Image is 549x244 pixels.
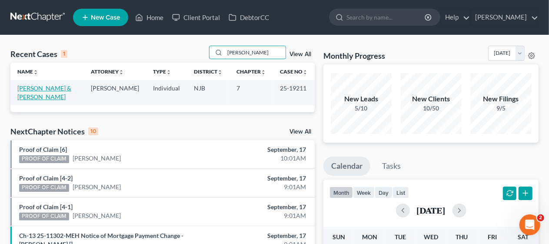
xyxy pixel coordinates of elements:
a: Case Nounfold_more [280,68,308,75]
a: Tasks [374,157,409,176]
i: unfold_more [217,70,223,75]
td: Individual [146,80,187,105]
div: 10:01AM [216,154,306,163]
div: 9/5 [471,104,532,113]
span: 2 [537,214,544,221]
div: PROOF OF CLAIM [19,213,69,221]
div: New Clients [401,94,462,104]
span: Sun [333,233,345,241]
div: 10/50 [401,104,462,113]
a: Chapterunfold_more [236,68,266,75]
a: Attorneyunfold_more [91,68,124,75]
div: PROOF OF CLAIM [19,184,69,192]
div: 9:01AM [216,183,306,191]
button: week [353,187,375,198]
span: Wed [424,233,438,241]
h3: Monthly Progress [323,50,385,61]
div: September, 17 [216,203,306,211]
i: unfold_more [303,70,308,75]
div: 5/10 [331,104,392,113]
button: day [375,187,393,198]
a: [PERSON_NAME] & [PERSON_NAME] [17,84,71,100]
a: [PERSON_NAME] [471,10,538,25]
div: Recent Cases [10,49,67,59]
div: New Filings [471,94,532,104]
a: Home [131,10,168,25]
a: DebtorCC [224,10,273,25]
div: 10 [88,127,98,135]
div: New Leads [331,94,392,104]
span: Mon [362,233,377,241]
a: Typeunfold_more [153,68,171,75]
span: Fri [488,233,497,241]
i: unfold_more [261,70,266,75]
a: Help [441,10,470,25]
a: Calendar [323,157,370,176]
span: Sat [518,233,529,241]
button: list [393,187,409,198]
td: 7 [230,80,273,105]
div: 9:01AM [216,211,306,220]
i: unfold_more [33,70,38,75]
a: View All [289,51,311,57]
td: [PERSON_NAME] [84,80,146,105]
td: NJB [187,80,230,105]
i: unfold_more [166,70,171,75]
div: NextChapter Notices [10,126,98,137]
a: Nameunfold_more [17,68,38,75]
button: month [329,187,353,198]
a: Proof of Claim [4-1] [19,203,73,211]
input: Search by name... [346,9,426,25]
a: [PERSON_NAME] [73,211,121,220]
div: September, 17 [216,174,306,183]
input: Search by name... [225,46,286,59]
span: Thu [456,233,468,241]
a: Proof of Claim [6] [19,146,67,153]
span: Tue [395,233,406,241]
iframe: Intercom live chat [519,214,540,235]
a: Proof of Claim [4-2] [19,174,73,182]
td: 25-19211 [273,80,315,105]
div: September, 17 [216,231,306,240]
a: View All [289,129,311,135]
h2: [DATE] [417,206,446,215]
div: September, 17 [216,145,306,154]
a: Districtunfold_more [194,68,223,75]
a: [PERSON_NAME] [73,183,121,191]
a: [PERSON_NAME] [73,154,121,163]
div: 1 [61,50,67,58]
div: PROOF OF CLAIM [19,155,69,163]
a: Client Portal [168,10,224,25]
span: New Case [91,14,120,21]
i: unfold_more [119,70,124,75]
